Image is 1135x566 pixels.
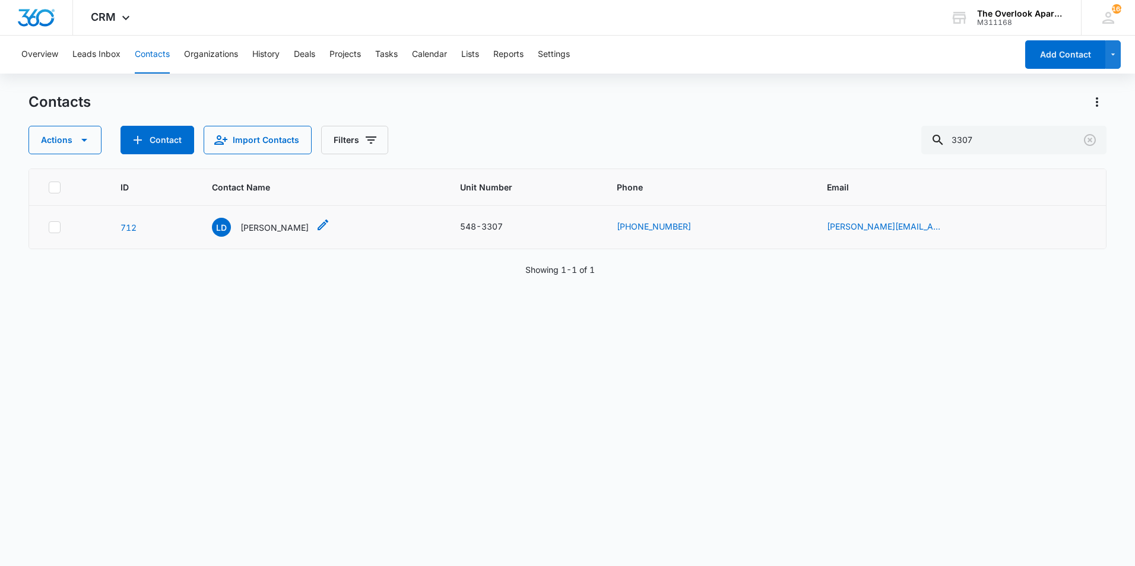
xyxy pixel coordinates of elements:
h1: Contacts [28,93,91,111]
button: Lists [461,36,479,74]
div: Contact Name - Logan Davidson - Select to Edit Field [212,218,330,237]
span: Email [827,181,1070,193]
a: [PERSON_NAME][EMAIL_ADDRESS][PERSON_NAME][DOMAIN_NAME] [827,220,946,233]
div: 548-3307 [460,220,503,233]
a: Navigate to contact details page for Logan Davidson [121,222,137,233]
button: Import Contacts [204,126,312,154]
button: Add Contact [121,126,194,154]
span: ID [121,181,166,193]
button: Contacts [135,36,170,74]
div: Email - Logan.davidson@outlook.com - Select to Edit Field [827,220,967,234]
span: Contact Name [212,181,414,193]
div: notifications count [1112,4,1121,14]
span: CRM [91,11,116,23]
span: Unit Number [460,181,588,193]
button: Actions [1088,93,1107,112]
button: Actions [28,126,102,154]
button: Reports [493,36,524,74]
span: Phone [617,181,781,193]
div: account id [977,18,1064,27]
button: Tasks [375,36,398,74]
button: Add Contact [1025,40,1105,69]
button: Settings [538,36,570,74]
a: [PHONE_NUMBER] [617,220,691,233]
button: Filters [321,126,388,154]
button: Calendar [412,36,447,74]
div: Unit Number - 548-3307 - Select to Edit Field [460,220,524,234]
button: Leads Inbox [72,36,121,74]
input: Search Contacts [921,126,1107,154]
span: LD [212,218,231,237]
p: Showing 1-1 of 1 [525,263,595,276]
button: Deals [294,36,315,74]
button: Clear [1080,131,1099,150]
div: account name [977,9,1064,18]
button: Organizations [184,36,238,74]
div: Phone - 9708930147 - Select to Edit Field [617,220,712,234]
button: History [252,36,280,74]
span: 164 [1112,4,1121,14]
button: Projects [329,36,361,74]
p: [PERSON_NAME] [240,221,309,234]
button: Overview [21,36,58,74]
